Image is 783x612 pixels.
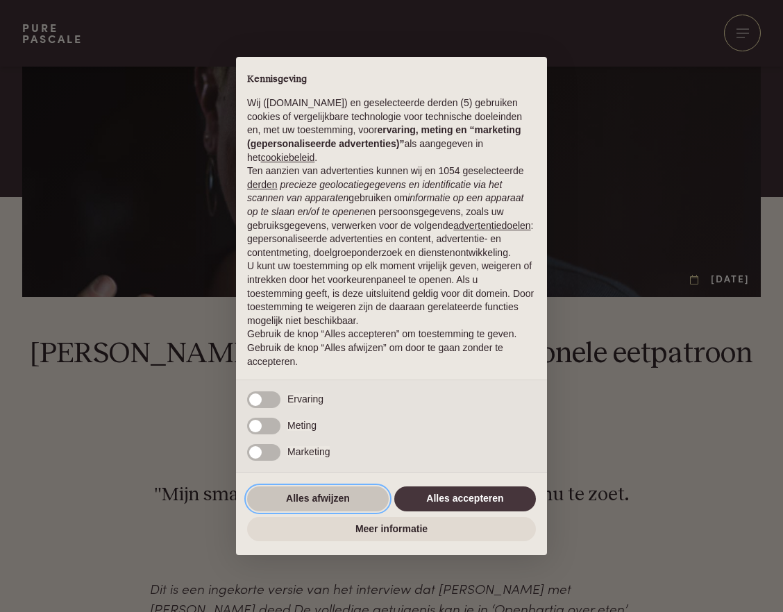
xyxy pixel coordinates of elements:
[247,164,536,260] p: Ten aanzien van advertenties kunnen wij en 1054 geselecteerde gebruiken om en persoonsgegevens, z...
[453,219,530,233] button: advertentiedoelen
[394,486,536,511] button: Alles accepteren
[247,124,521,149] strong: ervaring, meting en “marketing (gepersonaliseerde advertenties)”
[287,393,323,405] span: Ervaring
[260,152,314,163] a: cookiebeleid
[247,260,536,328] p: U kunt uw toestemming op elk moment vrijelijk geven, weigeren of intrekken door het voorkeurenpan...
[247,517,536,542] button: Meer informatie
[247,179,502,204] em: precieze geolocatiegegevens en identificatie via het scannen van apparaten
[247,178,278,192] button: derden
[247,328,536,368] p: Gebruik de knop “Alles accepteren” om toestemming te geven. Gebruik de knop “Alles afwijzen” om d...
[247,486,389,511] button: Alles afwijzen
[247,74,536,86] h2: Kennisgeving
[247,192,524,217] em: informatie op een apparaat op te slaan en/of te openen
[287,446,330,457] span: Marketing
[287,420,317,431] span: Meting
[247,96,536,164] p: Wij ([DOMAIN_NAME]) en geselecteerde derden (5) gebruiken cookies of vergelijkbare technologie vo...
